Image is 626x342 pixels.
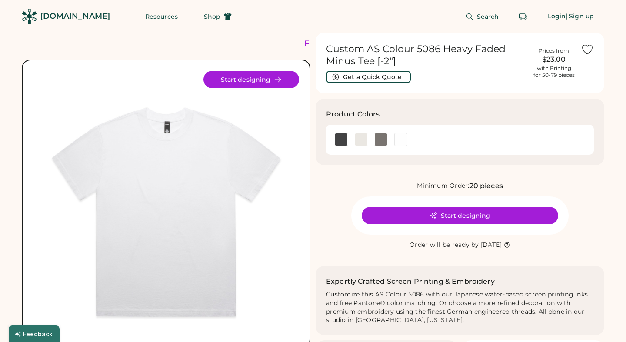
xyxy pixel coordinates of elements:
[135,8,188,25] button: Resources
[326,43,527,67] h1: Custom AS Colour 5086 Heavy Faded Minus Tee [-2"]
[410,241,479,249] div: Order will be ready by
[204,13,220,20] span: Shop
[203,71,299,88] button: Start designing
[193,8,242,25] button: Shop
[304,38,379,50] div: FREE SHIPPING
[362,207,558,224] button: Start designing
[532,54,576,65] div: $23.00
[455,8,509,25] button: Search
[566,12,594,21] div: | Sign up
[40,11,110,22] div: [DOMAIN_NAME]
[481,241,502,249] div: [DATE]
[22,9,37,24] img: Rendered Logo - Screens
[417,182,469,190] div: Minimum Order:
[539,47,569,54] div: Prices from
[469,181,503,191] div: 20 pieces
[326,290,594,325] div: Customize this AS Colour 5086 with our Japanese water-based screen printing inks and free Pantone...
[515,8,532,25] button: Retrieve an order
[326,276,495,287] h2: Expertly Crafted Screen Printing & Embroidery
[326,109,380,120] h3: Product Colors
[326,71,411,83] button: Get a Quick Quote
[548,12,566,21] div: Login
[33,71,299,337] img: AS Colour 5086 Product Image
[477,13,499,20] span: Search
[33,71,299,337] div: 5086 Style Image
[533,65,575,79] div: with Printing for 50-79 pieces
